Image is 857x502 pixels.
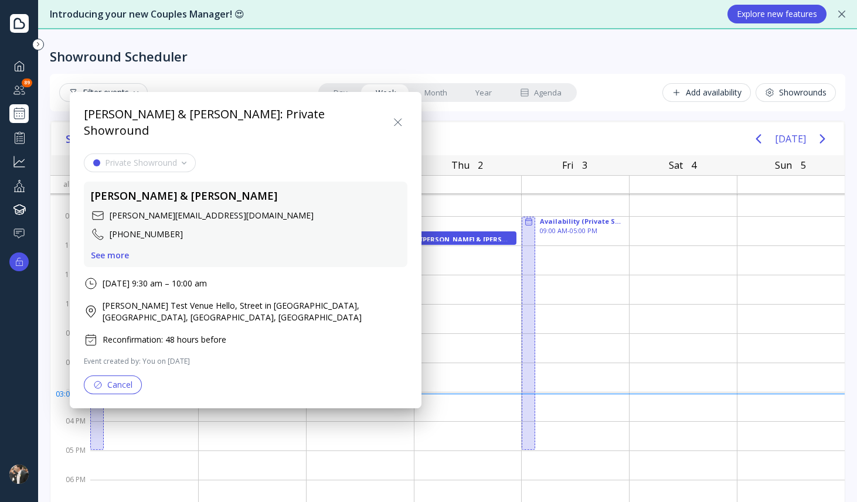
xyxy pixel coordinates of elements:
div: Cancel [93,380,132,390]
div: [PERSON_NAME] & [PERSON_NAME] [91,189,277,204]
div: Private Showround [105,158,177,168]
div: [PERSON_NAME] Test Venue Hello, Street in [GEOGRAPHIC_DATA], [GEOGRAPHIC_DATA], [GEOGRAPHIC_DATA]... [103,300,407,323]
div: [PHONE_NUMBER] [110,228,183,240]
div: [DATE] 9:30 am – 10:00 am [103,278,207,289]
div: [PERSON_NAME] & [PERSON_NAME]: Private Showround [84,106,389,139]
div: [PERSON_NAME][EMAIL_ADDRESS][DOMAIN_NAME] [110,210,314,221]
button: Private Showround [84,153,196,172]
div: Event created by: You on [DATE] [84,356,407,366]
div: Reconfirmation: 48 hours before [103,334,226,346]
button: Cancel [84,375,142,394]
button: See more [91,251,129,260]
